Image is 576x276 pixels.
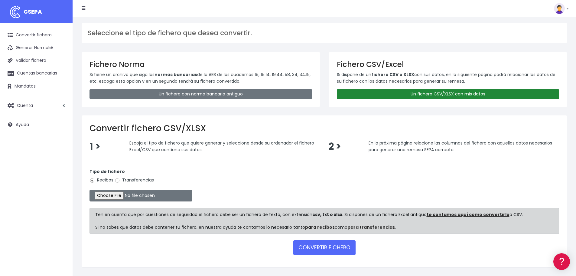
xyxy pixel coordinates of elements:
a: Información general [6,52,115,61]
a: Cuenta [3,99,70,112]
div: Ten en cuenta que por cuestiones de seguridad el fichero debe ser un fichero de texto, con extens... [89,208,559,234]
div: Facturación [6,120,115,126]
div: Programadores [6,145,115,151]
a: Cuentas bancarias [3,67,70,80]
img: profile [554,3,565,14]
label: Transferencias [115,177,154,183]
span: 1 > [89,140,100,153]
strong: csv, txt o xlsx [312,211,342,218]
a: Validar fichero [3,54,70,67]
span: Escoja el tipo de fichero que quiere generar y seleccione desde su ordenador el fichero Excel/CSV... [129,140,314,153]
div: Información general [6,42,115,48]
a: te contamos aquí como convertirlo [427,211,509,218]
a: Generar Norma58 [3,42,70,54]
strong: normas bancarias [155,71,197,78]
a: General [6,130,115,139]
a: para transferencias [347,224,395,230]
span: En la próxima página relacione las columnas del fichero con aquellos datos necesarios para genera... [369,140,552,153]
a: Formatos [6,77,115,86]
a: POWERED BY ENCHANT [83,175,116,180]
a: Perfiles de empresas [6,105,115,114]
a: Convertir fichero [3,29,70,42]
a: Un fichero con norma bancaria antiguo [89,89,312,99]
img: logo [8,5,23,20]
strong: fichero CSV o XLSX [371,71,414,78]
span: Ayuda [16,121,29,128]
span: 2 > [329,140,341,153]
a: API [6,155,115,164]
h3: Fichero CSV/Excel [337,60,559,69]
p: Si tiene un archivo que siga las de la AEB de los cuadernos 19, 19.14, 19.44, 58, 34, 34.15, etc.... [89,71,312,85]
span: Cuenta [17,102,33,108]
div: Convertir ficheros [6,67,115,73]
label: Recibos [89,177,113,183]
a: Ayuda [3,118,70,131]
a: Videotutoriales [6,95,115,105]
strong: Tipo de fichero [89,168,125,175]
a: Un fichero CSV/XLSX con mis datos [337,89,559,99]
a: para recibos [305,224,335,230]
a: Problemas habituales [6,86,115,95]
button: Contáctanos [6,162,115,173]
span: CSEPA [24,8,42,15]
a: Mandatos [3,80,70,93]
h3: Fichero Norma [89,60,312,69]
h2: Convertir fichero CSV/XLSX [89,123,559,134]
p: Si dispone de un con sus datos, en la siguiente página podrá relacionar los datos de su fichero c... [337,71,559,85]
h3: Seleccione el tipo de fichero que desea convertir. [88,29,561,37]
button: CONVERTIR FICHERO [293,240,356,255]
